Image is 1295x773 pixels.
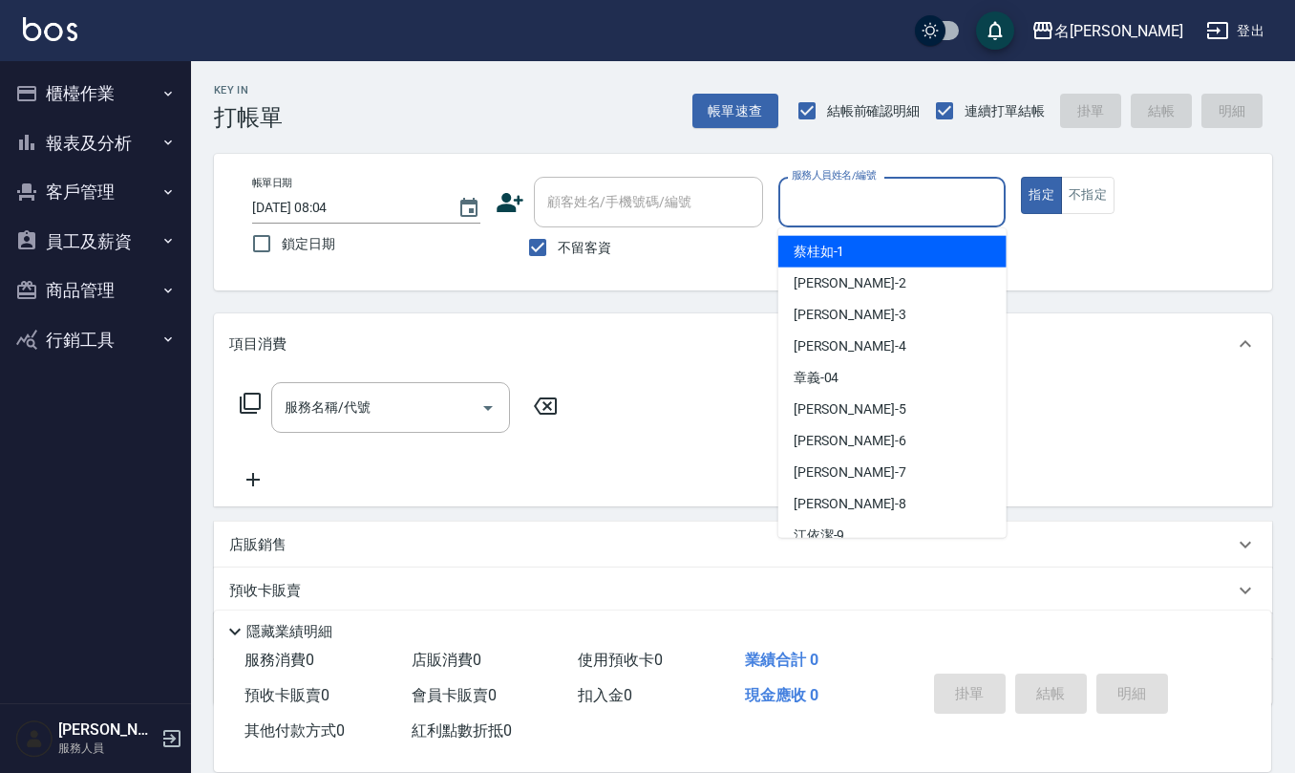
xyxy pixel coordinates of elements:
[794,494,906,514] span: [PERSON_NAME] -8
[792,168,876,183] label: 服務人員姓名/編號
[282,234,335,254] span: 鎖定日期
[827,101,921,121] span: 結帳前確認明細
[214,104,283,131] h3: 打帳單
[794,368,839,388] span: 章義 -04
[15,719,53,758] img: Person
[745,651,818,669] span: 業績合計 0
[794,526,845,546] span: 江依潔 -9
[8,167,183,217] button: 客戶管理
[965,101,1045,121] span: 連續打單結帳
[412,686,497,704] span: 會員卡販賣 0
[473,393,503,423] button: Open
[794,431,906,451] span: [PERSON_NAME] -6
[23,17,77,41] img: Logo
[446,185,492,231] button: Choose date, selected date is 2025-09-23
[745,686,818,704] span: 現金應收 0
[58,720,156,740] h5: [PERSON_NAME]
[8,315,183,365] button: 行銷工具
[8,266,183,315] button: 商品管理
[229,334,287,354] p: 項目消費
[229,581,301,601] p: 預收卡販賣
[8,118,183,168] button: 報表及分析
[244,651,314,669] span: 服務消費 0
[244,721,345,740] span: 其他付款方式 0
[794,399,906,419] span: [PERSON_NAME] -5
[976,11,1014,50] button: save
[214,84,283,97] h2: Key In
[1021,177,1062,214] button: 指定
[244,686,329,704] span: 預收卡販賣 0
[794,305,906,325] span: [PERSON_NAME] -3
[578,651,663,669] span: 使用預收卡 0
[1054,19,1183,43] div: 名[PERSON_NAME]
[794,462,906,483] span: [PERSON_NAME] -7
[794,336,906,356] span: [PERSON_NAME] -4
[1199,13,1272,49] button: 登出
[252,192,438,224] input: YYYY/MM/DD hh:mm
[214,522,1272,568] div: 店販銷售
[794,242,845,262] span: 蔡桂如 -1
[246,622,332,642] p: 隱藏業績明細
[214,313,1272,375] div: 項目消費
[1061,177,1115,214] button: 不指定
[412,651,481,669] span: 店販消費 0
[229,535,287,555] p: 店販銷售
[558,238,611,258] span: 不留客資
[214,568,1272,613] div: 預收卡販賣
[692,94,778,129] button: 帳單速查
[252,176,292,190] label: 帳單日期
[8,217,183,267] button: 員工及薪資
[58,740,156,757] p: 服務人員
[8,69,183,118] button: 櫃檯作業
[794,273,906,293] span: [PERSON_NAME] -2
[1024,11,1191,51] button: 名[PERSON_NAME]
[578,686,632,704] span: 扣入金 0
[412,721,512,740] span: 紅利點數折抵 0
